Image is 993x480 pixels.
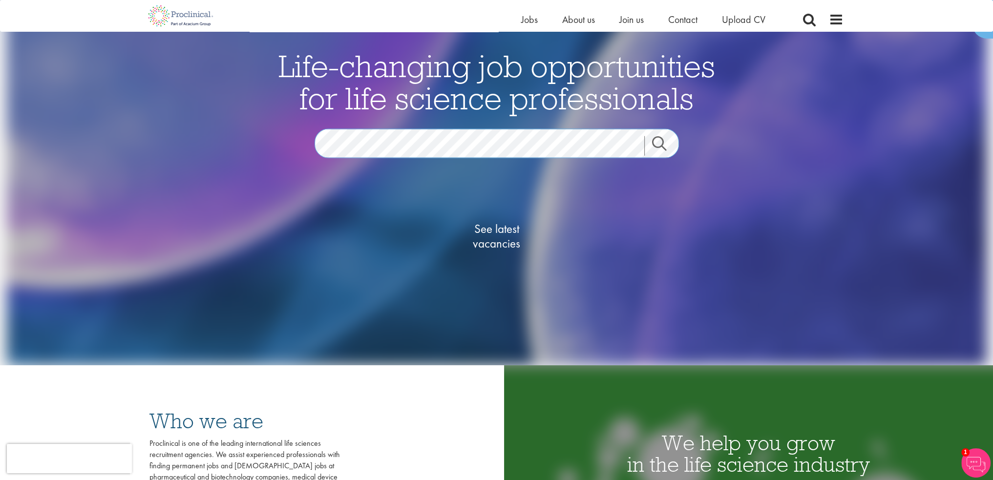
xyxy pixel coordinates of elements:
a: About us [562,13,595,26]
a: Jobs [521,13,538,26]
h3: Who we are [149,410,340,432]
span: See latest vacancies [448,221,546,250]
a: Contact [668,13,697,26]
a: Job search submit button [644,136,686,155]
a: Upload CV [722,13,765,26]
a: See latestvacancies [448,182,546,290]
a: Join us [619,13,644,26]
span: 1 [961,448,970,457]
iframe: reCAPTCHA [7,444,132,473]
img: Chatbot [961,448,991,478]
span: Life-changing job opportunities for life science professionals [278,46,715,117]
